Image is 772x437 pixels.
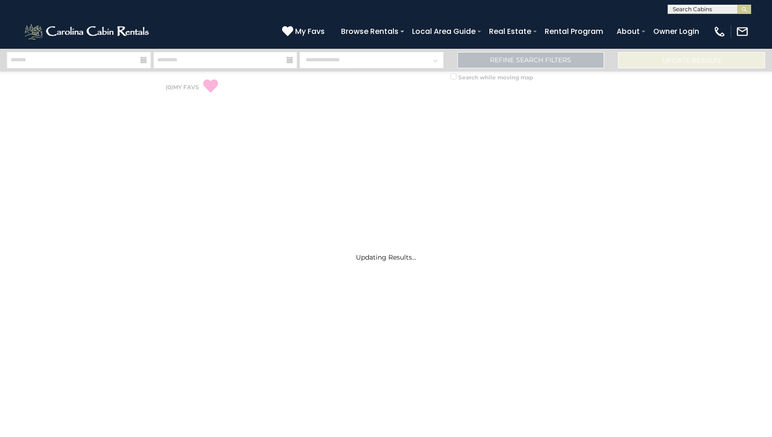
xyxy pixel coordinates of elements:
a: Rental Program [540,23,608,39]
a: About [612,23,644,39]
a: Real Estate [484,23,536,39]
span: My Favs [295,26,325,37]
img: mail-regular-white.png [736,25,749,38]
a: My Favs [282,26,327,38]
a: Owner Login [649,23,704,39]
a: Local Area Guide [407,23,480,39]
img: White-1-2.png [23,22,152,41]
img: phone-regular-white.png [713,25,726,38]
a: Browse Rentals [336,23,403,39]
